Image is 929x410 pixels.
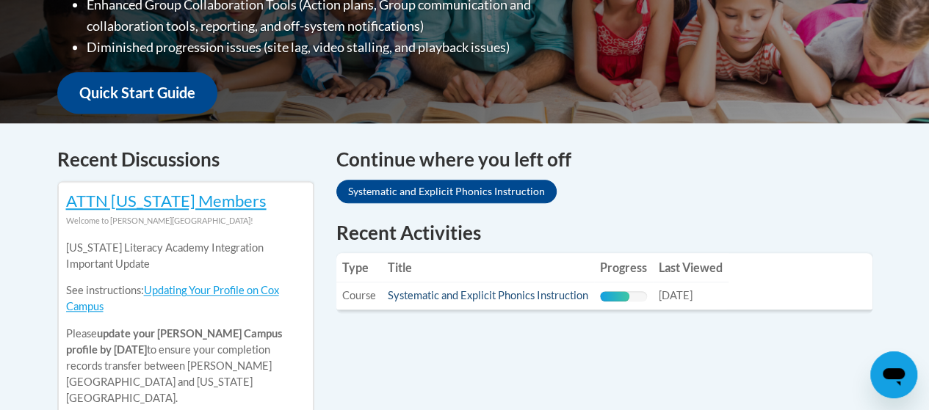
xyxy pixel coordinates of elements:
[87,37,590,58] li: Diminished progression issues (site lag, video stalling, and playback issues)
[66,240,306,272] p: [US_STATE] Literacy Academy Integration Important Update
[388,289,588,301] a: Systematic and Explicit Phonics Instruction
[653,253,729,282] th: Last Viewed
[57,145,314,174] h4: Recent Discussions
[870,351,917,398] iframe: Button to launch messaging window
[600,291,630,301] div: Progress, %
[57,72,217,114] a: Quick Start Guide
[336,253,382,282] th: Type
[66,284,279,312] a: Updating Your Profile on Cox Campus
[336,145,872,174] h4: Continue where you left off
[66,327,282,356] b: update your [PERSON_NAME] Campus profile by [DATE]
[342,289,376,301] span: Course
[336,180,557,203] a: Systematic and Explicit Phonics Instruction
[336,219,872,246] h1: Recent Activities
[594,253,653,282] th: Progress
[659,289,693,301] span: [DATE]
[66,191,267,211] a: ATTN [US_STATE] Members
[382,253,594,282] th: Title
[66,282,306,315] p: See instructions:
[66,213,306,229] div: Welcome to [PERSON_NAME][GEOGRAPHIC_DATA]!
